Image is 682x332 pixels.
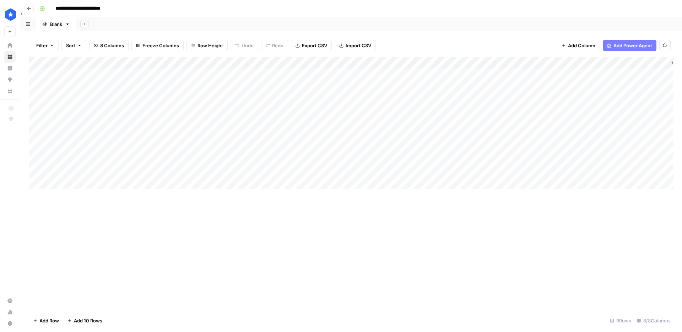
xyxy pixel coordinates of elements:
button: Add Row [29,315,63,326]
a: Your Data [4,85,16,97]
button: Add Column [557,40,600,51]
button: Row Height [186,40,228,51]
span: Add 10 Rows [74,317,102,324]
span: Add Column [568,42,595,49]
a: Settings [4,295,16,306]
div: 8/8 Columns [634,315,673,326]
button: Undo [231,40,258,51]
button: Add Power Agent [603,40,656,51]
button: Freeze Columns [131,40,184,51]
button: Workspace: ConsumerAffairs [4,6,16,23]
button: Redo [261,40,288,51]
button: Filter [32,40,59,51]
span: Freeze Columns [142,42,179,49]
a: Home [4,40,16,51]
a: Browse [4,51,16,63]
span: Add Row [39,317,59,324]
span: Filter [36,42,48,49]
img: ConsumerAffairs Logo [4,8,17,21]
span: Sort [66,42,75,49]
div: Blank [50,21,62,28]
a: Blank [36,17,76,31]
a: Usage [4,306,16,318]
span: Add Power Agent [613,42,652,49]
button: Help + Support [4,318,16,329]
span: Import CSV [346,42,371,49]
span: Export CSV [302,42,327,49]
button: Add 10 Rows [63,315,107,326]
span: Undo [242,42,254,49]
a: Insights [4,63,16,74]
button: Export CSV [291,40,332,51]
button: Import CSV [335,40,376,51]
button: 8 Columns [89,40,129,51]
a: Opportunities [4,74,16,85]
span: Row Height [197,42,223,49]
div: 9 Rows [607,315,634,326]
span: 8 Columns [100,42,124,49]
button: Sort [61,40,86,51]
span: Redo [272,42,283,49]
